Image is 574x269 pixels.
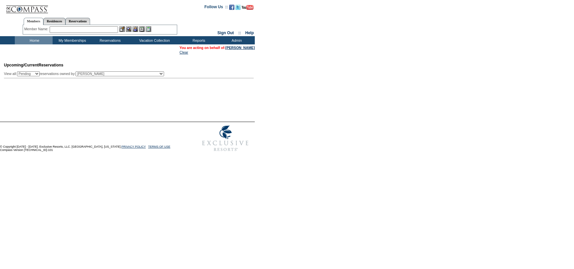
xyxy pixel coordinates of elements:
td: My Memberships [53,36,90,44]
img: Reservations [139,26,145,32]
a: Help [245,31,254,35]
a: Members [24,18,44,25]
a: PRIVACY POLICY [121,145,146,148]
span: You are acting on behalf of: [179,46,255,50]
img: Exclusive Resorts [196,122,255,155]
a: Subscribe to our YouTube Channel [242,7,253,11]
a: Residences [43,18,65,25]
a: Become our fan on Facebook [229,7,234,11]
a: TERMS OF USE [148,145,171,148]
img: Impersonate [132,26,138,32]
div: View all: reservations owned by: [4,71,167,76]
td: Reports [179,36,217,44]
img: Subscribe to our YouTube Channel [242,5,253,10]
a: Clear [179,50,188,54]
a: Follow us on Twitter [235,7,241,11]
span: Upcoming/Current [4,63,38,67]
div: Member Name: [24,26,50,32]
span: Reservations [4,63,63,67]
a: [PERSON_NAME] [226,46,255,50]
a: Reservations [65,18,90,25]
span: :: [238,31,241,35]
td: Reservations [90,36,128,44]
img: b_calculator.gif [146,26,151,32]
td: Home [15,36,53,44]
td: Follow Us :: [204,4,228,12]
td: Vacation Collection [128,36,179,44]
a: Sign Out [217,31,234,35]
td: Admin [217,36,255,44]
img: b_edit.gif [119,26,125,32]
img: Become our fan on Facebook [229,5,234,10]
img: View [126,26,132,32]
img: Follow us on Twitter [235,5,241,10]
